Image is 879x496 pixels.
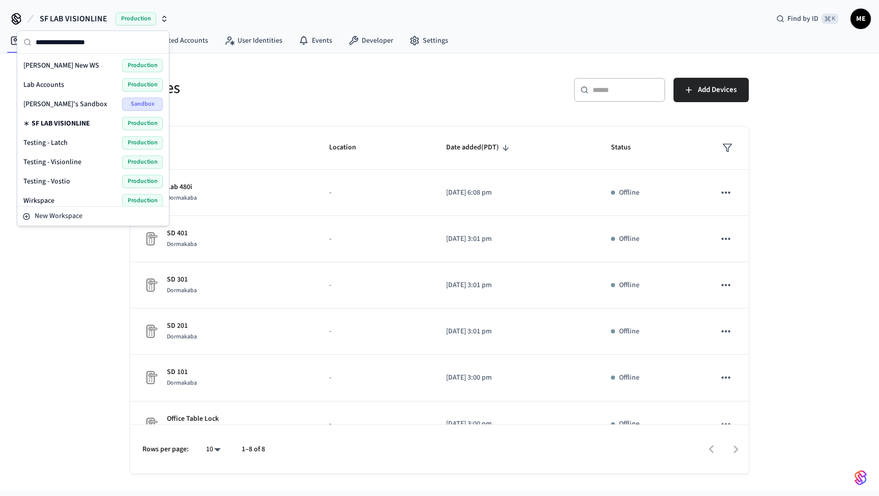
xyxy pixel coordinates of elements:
[23,60,99,71] span: [PERSON_NAME] New WS
[446,373,586,383] p: [DATE] 3:00 pm
[167,182,197,193] p: Lab 480i
[142,323,159,339] img: Placeholder Lock Image
[290,32,340,50] a: Events
[768,10,846,28] div: Find by ID⌘ K
[167,379,197,387] span: Dormakaba
[18,208,168,225] button: New Workspace
[2,32,55,50] a: Devices
[619,373,639,383] p: Offline
[122,98,163,111] span: Sandbox
[619,280,639,291] p: Offline
[122,194,163,207] span: Production
[17,54,169,206] div: Suggestions
[619,419,639,429] p: Offline
[167,332,197,341] span: Dormakaba
[340,32,401,50] a: Developer
[23,176,70,187] span: Testing - Vostio
[329,188,422,198] p: -
[329,419,422,429] p: -
[851,9,871,29] button: ME
[23,196,54,206] span: Wirkspace
[446,234,586,244] p: [DATE] 3:01 pm
[619,326,639,337] p: Offline
[167,414,219,424] p: Office Table Lock
[446,326,586,337] p: [DATE] 3:01 pm
[329,326,422,337] p: -
[142,277,159,293] img: Placeholder Lock Image
[242,444,265,455] p: 1–8 of 8
[122,78,163,91] span: Production
[167,240,197,249] span: Dormakaba
[32,118,90,129] span: SF LAB VISIONLINE
[122,117,163,130] span: Production
[23,138,68,148] span: Testing - Latch
[122,156,163,169] span: Production
[115,12,156,25] span: Production
[167,321,197,331] p: SD 201
[698,83,737,97] span: Add Devices
[122,175,163,188] span: Production
[142,444,189,455] p: Rows per page:
[852,10,870,28] span: ME
[855,470,867,486] img: SeamLogoGradient.69752ec5.svg
[216,32,290,50] a: User Identities
[167,194,197,202] span: Dormakaba
[23,99,107,109] span: [PERSON_NAME]'s Sandbox
[329,280,422,291] p: -
[122,136,163,149] span: Production
[673,78,749,102] button: Add Devices
[401,32,456,50] a: Settings
[201,442,225,457] div: 10
[142,416,159,432] img: Placeholder Lock Image
[23,80,64,90] span: Lab Accounts
[23,157,81,167] span: Testing - Visionline
[167,367,197,378] p: SD 101
[142,369,159,386] img: Placeholder Lock Image
[329,140,369,156] span: Location
[787,14,818,24] span: Find by ID
[446,188,586,198] p: [DATE] 6:08 pm
[822,14,838,24] span: ⌘ K
[446,280,586,291] p: [DATE] 3:01 pm
[130,78,433,99] h5: Devices
[167,274,197,285] p: SD 301
[167,228,197,239] p: SD 401
[611,140,644,156] span: Status
[329,234,422,244] p: -
[446,419,586,429] p: [DATE] 3:00 pm
[142,231,159,247] img: Placeholder Lock Image
[40,13,107,25] span: SF LAB VISIONLINE
[619,188,639,198] p: Offline
[619,234,639,244] p: Offline
[167,286,197,295] span: Dormakaba
[122,59,163,72] span: Production
[329,373,422,383] p: -
[124,32,216,50] a: Connected Accounts
[35,211,82,222] span: New Workspace
[446,140,512,156] span: Date added(PDT)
